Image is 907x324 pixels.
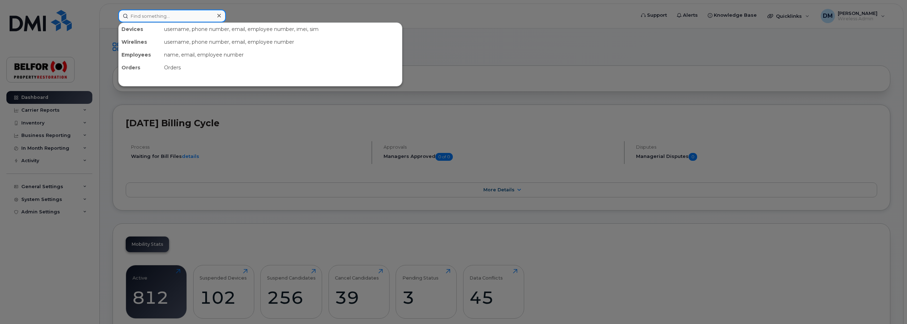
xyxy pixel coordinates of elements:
div: Orders [119,61,161,74]
div: username, phone number, email, employee number, imei, sim [161,23,402,36]
div: Devices [119,23,161,36]
div: Wirelines [119,36,161,48]
div: Orders [161,61,402,74]
div: name, email, employee number [161,48,402,61]
div: Employees [119,48,161,61]
div: username, phone number, email, employee number [161,36,402,48]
